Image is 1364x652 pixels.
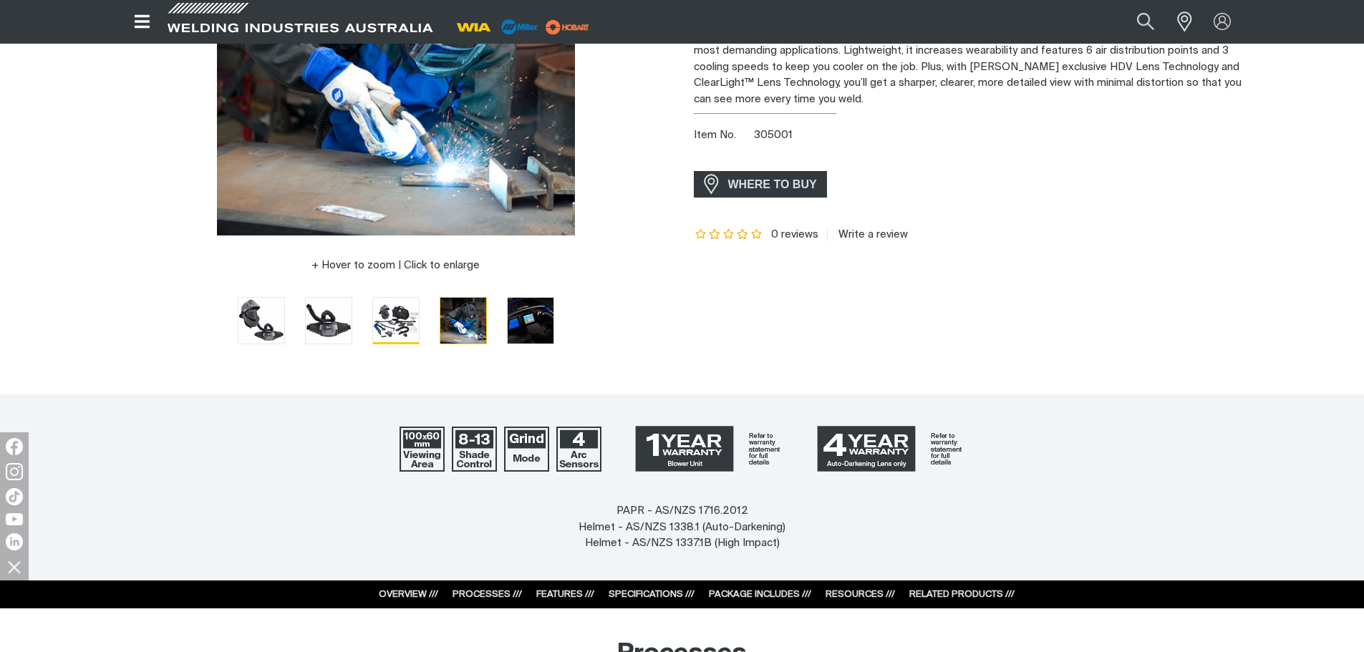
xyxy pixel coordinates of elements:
[305,297,352,344] button: Go to slide 2
[694,27,1244,108] p: [PERSON_NAME] Vortex HDV PAPR system provides the next level of welding respiratory protection fo...
[452,427,497,472] img: Welding Shade 8-12.5
[6,513,23,525] img: YouTube
[238,298,284,344] img: Vortex HDV PAPR System
[508,298,553,344] img: Vortex HDV PAPR System
[694,171,828,198] a: WHERE TO BUY
[504,427,549,472] img: Lens Grind Mode
[826,590,895,599] a: RESOURCES ///
[771,229,818,240] span: 0 reviews
[306,298,352,344] img: Vortex HDV PAPR System
[1121,6,1170,38] button: Search products
[6,533,23,550] img: LinkedIn
[709,590,811,599] a: PACKAGE INCLUDES ///
[373,298,419,344] img: Vortex HDV PAPR System
[6,438,23,455] img: Facebook
[507,297,554,344] button: Go to slide 5
[440,298,486,344] img: Vortex HDV PAPR System
[372,297,420,344] button: Go to slide 3
[440,297,487,344] button: Go to slide 4
[827,228,908,241] a: Write a review
[609,419,783,478] a: 1 Year Warranty
[541,16,594,38] img: miller
[909,590,1015,599] a: RELATED PRODUCTS ///
[453,590,522,599] a: PROCESSES ///
[556,427,601,472] img: 4 Arc Sensors
[579,503,785,552] div: PAPR - AS/NZS 1716.2012 Helmet - AS/NZS 1338.1 (Auto-Darkening) Helmet - AS/NZS 1337.1B (High Imp...
[379,590,438,599] a: OVERVIEW ///
[541,21,594,32] a: miller
[400,427,445,472] img: 97x60mm Viewing Area
[694,230,764,240] span: Rating: {0}
[238,297,285,344] button: Go to slide 1
[790,419,965,478] a: 4 Year Warranty - Auto-Darkening Lens only
[6,463,23,480] img: Instagram
[609,590,695,599] a: SPECIFICATIONS ///
[754,130,793,140] span: 305001
[2,555,26,579] img: hide socials
[536,590,594,599] a: FEATURES ///
[303,257,488,274] button: Hover to zoom | Click to enlarge
[1103,6,1169,38] input: Product name or item number...
[719,173,826,196] span: WHERE TO BUY
[694,127,752,144] span: Item No.
[6,488,23,505] img: TikTok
